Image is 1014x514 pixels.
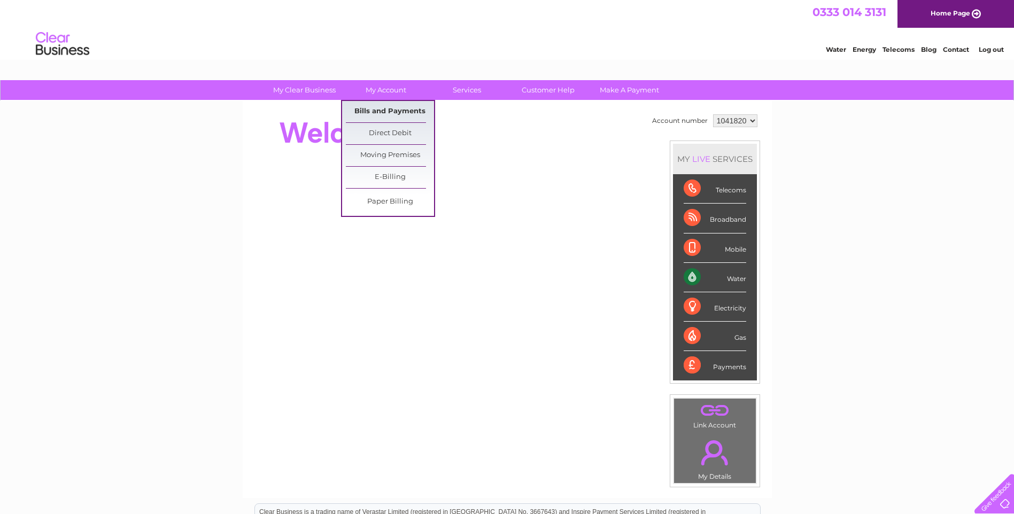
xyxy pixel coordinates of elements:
[943,45,969,53] a: Contact
[585,80,674,100] a: Make A Payment
[812,5,886,19] a: 0333 014 3131
[674,398,756,432] td: Link Account
[684,174,746,204] div: Telecoms
[684,204,746,233] div: Broadband
[346,123,434,144] a: Direct Debit
[883,45,915,53] a: Telecoms
[342,80,430,100] a: My Account
[684,263,746,292] div: Water
[853,45,876,53] a: Energy
[684,292,746,322] div: Electricity
[346,167,434,188] a: E-Billing
[346,191,434,213] a: Paper Billing
[35,28,90,60] img: logo.png
[684,351,746,380] div: Payments
[921,45,936,53] a: Blog
[684,322,746,351] div: Gas
[423,80,511,100] a: Services
[826,45,846,53] a: Water
[346,145,434,166] a: Moving Premises
[504,80,592,100] a: Customer Help
[677,434,753,471] a: .
[649,112,710,130] td: Account number
[690,154,713,164] div: LIVE
[346,101,434,122] a: Bills and Payments
[673,144,757,174] div: MY SERVICES
[677,401,753,420] a: .
[674,431,756,484] td: My Details
[255,6,760,52] div: Clear Business is a trading name of Verastar Limited (registered in [GEOGRAPHIC_DATA] No. 3667643...
[684,233,746,263] div: Mobile
[260,80,349,100] a: My Clear Business
[979,45,1004,53] a: Log out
